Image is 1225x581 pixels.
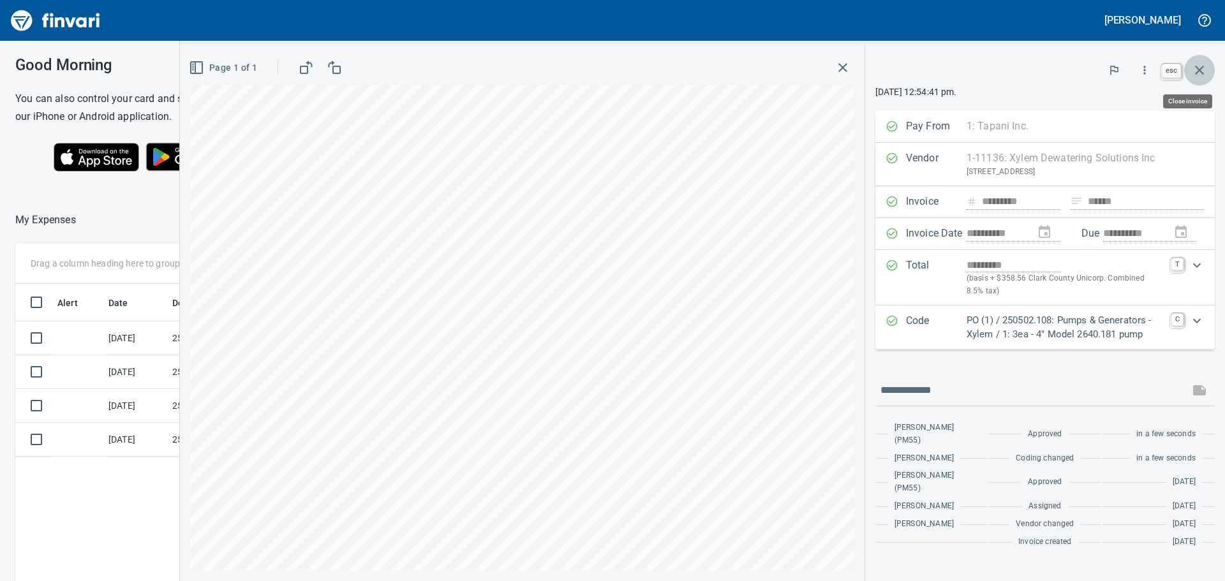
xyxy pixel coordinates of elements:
h3: Good Morning [15,56,286,74]
span: Date [108,295,145,311]
td: 250502 [167,423,282,457]
img: Finvari [8,5,103,36]
span: [PERSON_NAME] (PM55) [895,469,981,495]
p: PO (1) / 250502.108: Pumps & Generators - Xylem / 1: 3ea - 4" Model 2640.181 pump [967,313,1164,342]
div: Expand [875,250,1215,305]
p: (basis + $358.56 Clark County Unicorp. Combined 8.5% tax) [967,272,1164,298]
span: Invoice created [1018,536,1072,548]
p: Total [906,258,967,298]
nav: breadcrumb [15,212,76,228]
td: 250502 [167,321,282,355]
span: Approved [1028,476,1062,489]
p: Code [906,313,967,342]
span: Date [108,295,128,311]
span: [DATE] [1173,518,1196,531]
span: in a few seconds [1136,428,1196,441]
td: [DATE] [103,389,167,423]
div: Expand [875,305,1215,349]
a: T [1171,258,1184,270]
a: C [1171,313,1184,326]
span: Coding changed [1016,452,1074,465]
p: My Expenses [15,212,76,228]
span: in a few seconds [1136,452,1196,465]
span: [PERSON_NAME] (PM55) [895,422,981,447]
p: [DATE] 12:54:41 pm. [875,85,1215,98]
td: [DATE] [103,423,167,457]
span: Approved [1028,428,1062,441]
span: Assigned [1028,500,1061,513]
span: [DATE] [1173,500,1196,513]
img: Download on the App Store [54,143,139,172]
span: This records your message into the invoice and notifies anyone mentioned [1184,375,1215,406]
td: 250502 [167,389,282,423]
p: Drag a column heading here to group the table [31,257,218,270]
button: Page 1 of 1 [186,56,262,80]
h6: You can also control your card and submit expenses from our iPhone or Android application. [15,90,286,126]
img: Get it on Google Play [139,136,249,178]
a: esc [1162,64,1181,78]
button: [PERSON_NAME] [1101,10,1184,30]
span: Description [172,295,220,311]
span: Page 1 of 1 [191,60,257,76]
span: [DATE] [1173,476,1196,489]
span: [PERSON_NAME] [895,500,954,513]
span: [PERSON_NAME] [895,452,954,465]
span: Description [172,295,237,311]
td: [DATE] [103,321,167,355]
span: Vendor changed [1016,518,1074,531]
td: 250502.01 [167,355,282,389]
span: [DATE] [1173,536,1196,548]
h5: [PERSON_NAME] [1104,13,1181,27]
span: [PERSON_NAME] [895,518,954,531]
td: [DATE] [103,355,167,389]
span: Alert [57,295,78,311]
span: Alert [57,295,94,311]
